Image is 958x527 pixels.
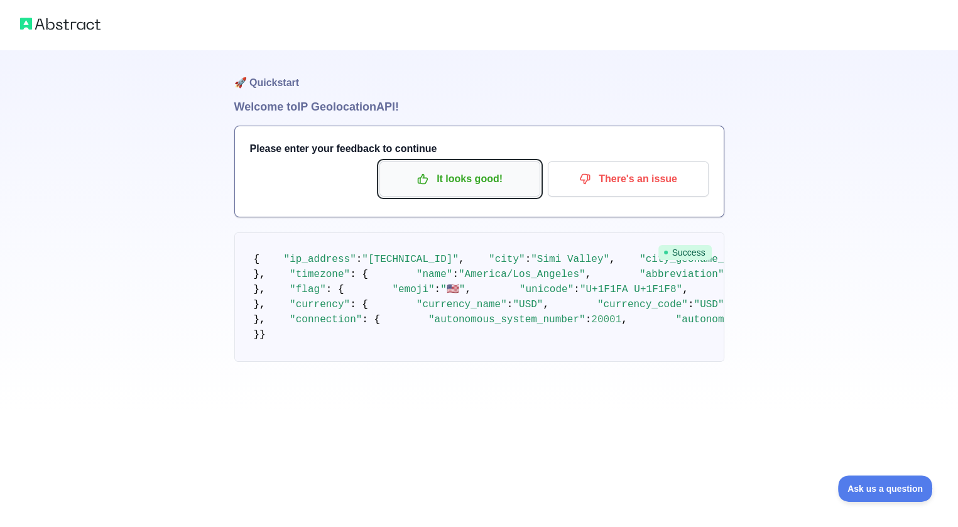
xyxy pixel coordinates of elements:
iframe: Toggle Customer Support [838,475,933,502]
span: "America/Los_Angeles" [459,269,585,280]
button: It looks good! [379,161,540,197]
span: : { [362,314,380,325]
h1: 🚀 Quickstart [234,50,724,98]
span: "[TECHNICAL_ID]" [362,254,459,265]
span: "name" [416,269,453,280]
h1: Welcome to IP Geolocation API! [234,98,724,116]
span: : { [350,269,368,280]
span: "city_geoname_id" [640,254,742,265]
span: "🇺🇸" [440,284,465,295]
span: , [609,254,616,265]
span: : { [326,284,344,295]
span: , [543,299,549,310]
img: Abstract logo [20,15,101,33]
span: "unicode" [520,284,574,295]
span: "autonomous_system_number" [428,314,585,325]
span: : [507,299,513,310]
span: "ip_address" [284,254,356,265]
span: , [621,314,628,325]
button: There's an issue [548,161,709,197]
span: "city" [489,254,525,265]
span: : [452,269,459,280]
span: : [574,284,580,295]
span: 20001 [591,314,621,325]
span: "currency_name" [416,299,507,310]
h3: Please enter your feedback to continue [250,141,709,156]
span: "flag" [290,284,326,295]
span: : [435,284,441,295]
span: , [682,284,689,295]
span: : [688,299,694,310]
span: "USD" [513,299,543,310]
span: "currency" [290,299,350,310]
span: , [459,254,465,265]
span: : { [350,299,368,310]
p: There's an issue [557,168,699,190]
span: "currency_code" [597,299,688,310]
span: "U+1F1FA U+1F1F8" [580,284,682,295]
span: : [356,254,362,265]
span: "abbreviation" [640,269,724,280]
span: "connection" [290,314,362,325]
span: "timezone" [290,269,350,280]
span: "autonomous_system_organization" [676,314,869,325]
span: Success [658,245,712,260]
span: "Simi Valley" [531,254,609,265]
span: : [525,254,531,265]
span: "USD" [694,299,724,310]
span: , [465,284,471,295]
span: { [254,254,260,265]
p: It looks good! [389,168,531,190]
span: "emoji" [392,284,434,295]
span: , [585,269,592,280]
span: : [585,314,592,325]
